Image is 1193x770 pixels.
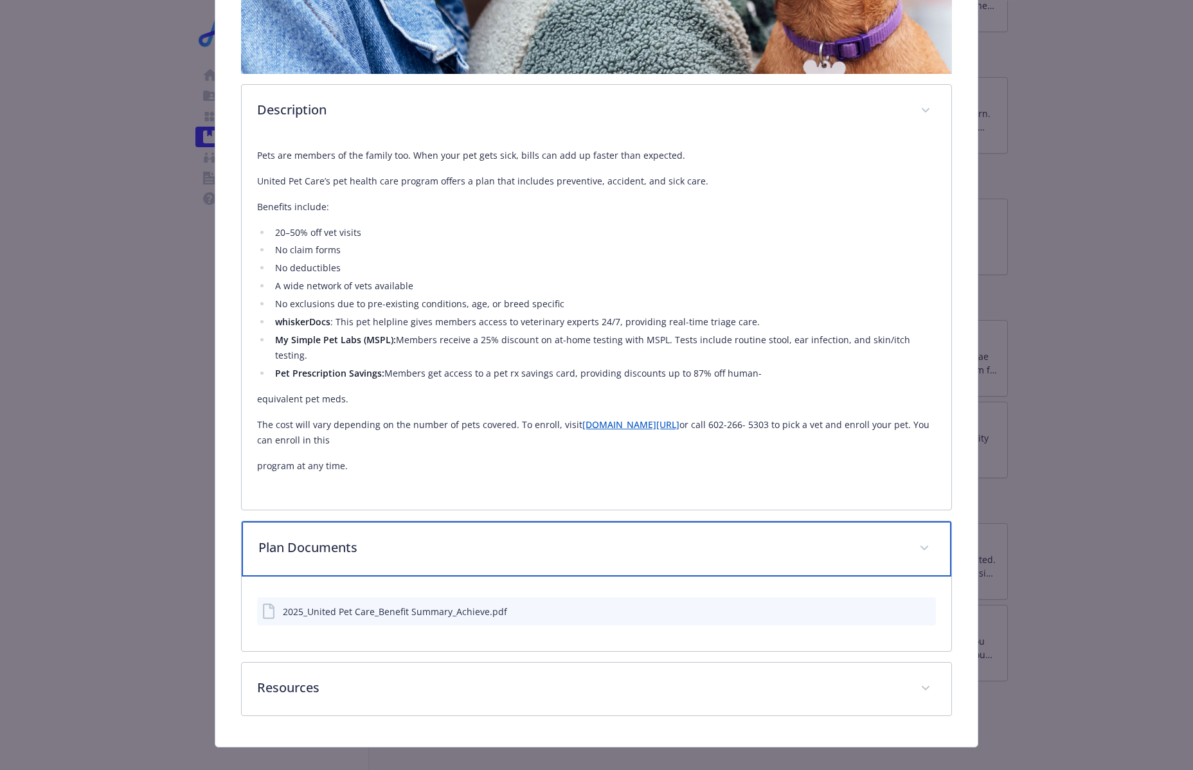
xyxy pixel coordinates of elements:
p: program at any time. [257,458,936,474]
li: No exclusions due to pre-existing conditions, age, or breed specific [271,296,936,312]
button: preview file [919,605,931,618]
div: Plan Documents [242,577,951,651]
div: Resources [242,663,951,715]
p: Description [257,100,905,120]
p: Benefits include: [257,199,936,215]
p: equivalent pet meds. [257,391,936,407]
p: Resources [257,678,905,697]
strong: Pet Prescription Savings: [275,367,384,379]
li: 20–50% off vet visits [271,225,936,240]
li: Members receive a 25% discount on at-home testing with MSPL. Tests include routine stool, ear inf... [271,332,936,363]
li: No claim forms [271,242,936,258]
li: No deductibles [271,260,936,276]
strong: whiskerDocs [275,316,330,328]
p: United Pet Care’s pet health care program offers a plan that includes preventive, accident, and s... [257,174,936,189]
div: Description [242,85,951,138]
button: download file [899,605,909,618]
li: A wide network of vets available [271,278,936,294]
p: The cost will vary depending on the number of pets covered. To enroll, visit or call 602-266- 530... [257,417,936,448]
div: Description [242,138,951,510]
p: Plan Documents [258,538,904,557]
strong: My Simple Pet Labs (MSPL): [275,334,396,346]
div: 2025_United Pet Care_Benefit Summary_Achieve.pdf [283,605,507,618]
p: Pets are members of the family too. When your pet gets sick, bills can add up faster than expected. [257,148,936,163]
a: [DOMAIN_NAME][URL] [582,418,679,431]
li: Members get access to a pet rx savings card, providing discounts up to 87% off human- [271,366,936,381]
div: Plan Documents [242,521,951,577]
li: : This pet helpline gives members access to veterinary experts 24/7, providing real-time triage c... [271,314,936,330]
